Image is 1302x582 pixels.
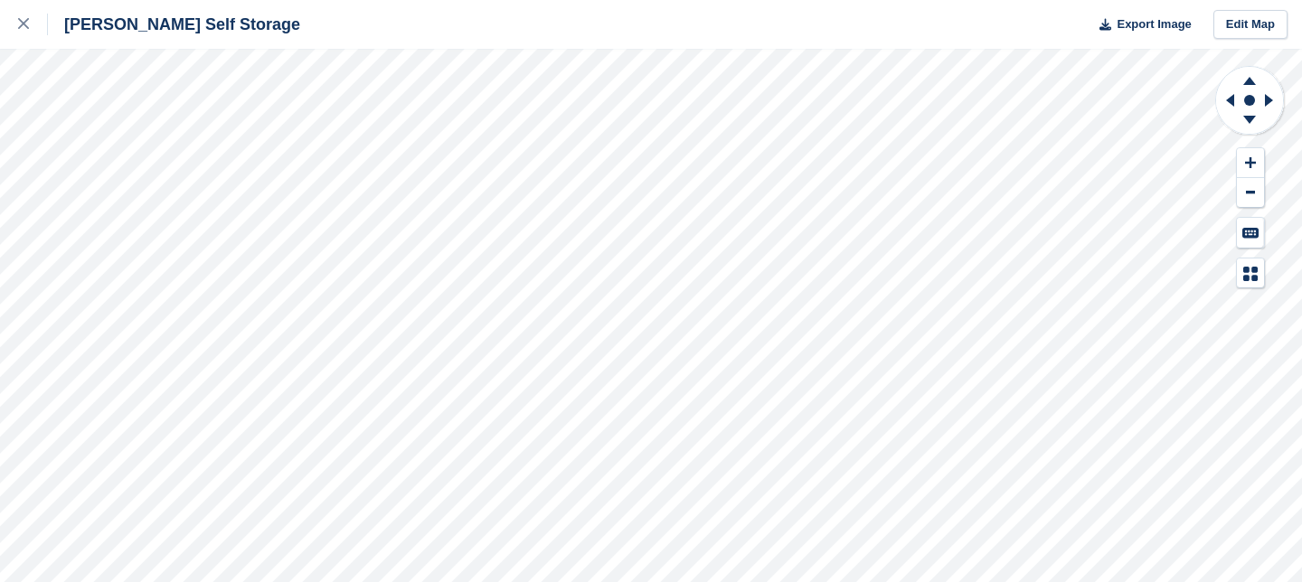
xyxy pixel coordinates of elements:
div: [PERSON_NAME] Self Storage [48,14,300,35]
span: Export Image [1117,15,1191,33]
button: Map Legend [1237,258,1264,288]
a: Edit Map [1213,10,1288,40]
button: Keyboard Shortcuts [1237,218,1264,248]
button: Export Image [1089,10,1192,40]
button: Zoom Out [1237,178,1264,208]
button: Zoom In [1237,148,1264,178]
